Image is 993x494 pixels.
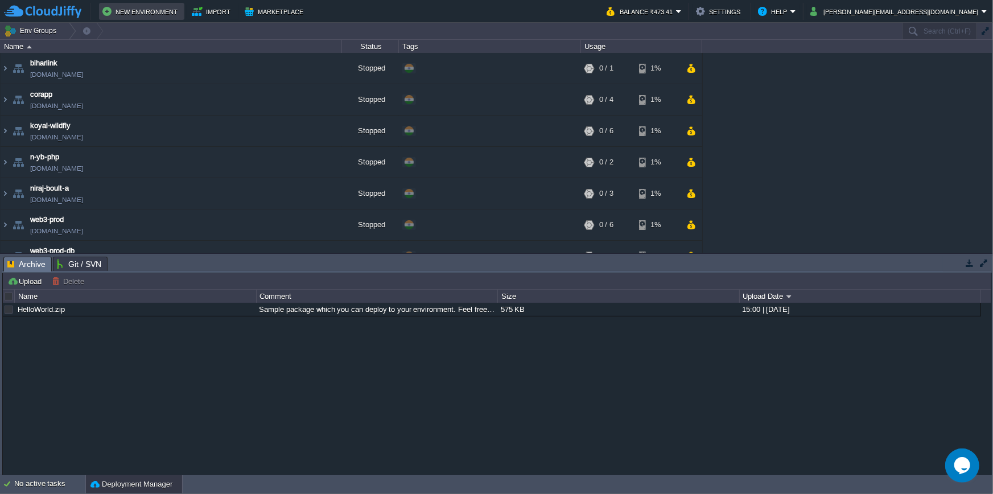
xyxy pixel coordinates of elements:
[1,116,10,146] img: AMDAwAAAACH5BAEAAAAALAAAAAABAAEAAAICRAEAOw==
[1,147,10,178] img: AMDAwAAAACH5BAEAAAAALAAAAAABAAEAAAICRAEAOw==
[810,5,982,18] button: [PERSON_NAME][EMAIL_ADDRESS][DOMAIN_NAME]
[30,163,83,174] a: [DOMAIN_NAME]
[1,40,341,53] div: Name
[639,178,676,209] div: 1%
[257,290,497,303] div: Comment
[10,178,26,209] img: AMDAwAAAACH5BAEAAAAALAAAAAABAAEAAAICRAEAOw==
[10,147,26,178] img: AMDAwAAAACH5BAEAAAAALAAAAAABAAEAAAICRAEAOw==
[102,5,181,18] button: New Environment
[599,241,613,271] div: 0 / 4
[639,84,676,115] div: 1%
[4,23,60,39] button: Env Groups
[342,84,399,115] div: Stopped
[342,241,399,271] div: Stopped
[696,5,744,18] button: Settings
[639,241,676,271] div: 1%
[57,257,101,271] span: Git / SVN
[599,178,613,209] div: 0 / 3
[30,225,83,237] a: [DOMAIN_NAME]
[7,257,46,271] span: Archive
[740,303,980,316] div: 15:00 | [DATE]
[582,40,702,53] div: Usage
[30,214,64,225] a: web3-prod
[342,147,399,178] div: Stopped
[343,40,398,53] div: Status
[599,147,613,178] div: 0 / 2
[7,276,45,286] button: Upload
[1,84,10,115] img: AMDAwAAAACH5BAEAAAAALAAAAAABAAEAAAICRAEAOw==
[30,131,83,143] a: [DOMAIN_NAME]
[1,209,10,240] img: AMDAwAAAACH5BAEAAAAALAAAAAABAAEAAAICRAEAOw==
[639,147,676,178] div: 1%
[4,5,81,19] img: CloudJiffy
[599,53,613,84] div: 0 / 1
[10,209,26,240] img: AMDAwAAAACH5BAEAAAAALAAAAAABAAEAAAICRAEAOw==
[1,53,10,84] img: AMDAwAAAACH5BAEAAAAALAAAAAABAAEAAAICRAEAOw==
[599,116,613,146] div: 0 / 6
[342,178,399,209] div: Stopped
[192,5,234,18] button: Import
[10,241,26,271] img: AMDAwAAAACH5BAEAAAAALAAAAAABAAEAAAICRAEAOw==
[30,151,59,163] a: n-yb-php
[30,245,75,257] a: web3-prod-db
[30,89,52,100] a: corapp
[257,303,497,316] div: Sample package which you can deploy to your environment. Feel free to delete and upload a package...
[399,40,580,53] div: Tags
[10,84,26,115] img: AMDAwAAAACH5BAEAAAAALAAAAAABAAEAAAICRAEAOw==
[945,448,982,483] iframe: chat widget
[342,116,399,146] div: Stopped
[498,290,739,303] div: Size
[10,53,26,84] img: AMDAwAAAACH5BAEAAAAALAAAAAABAAEAAAICRAEAOw==
[342,209,399,240] div: Stopped
[740,290,980,303] div: Upload Date
[1,178,10,209] img: AMDAwAAAACH5BAEAAAAALAAAAAABAAEAAAICRAEAOw==
[10,116,26,146] img: AMDAwAAAACH5BAEAAAAALAAAAAABAAEAAAICRAEAOw==
[498,303,738,316] div: 575 KB
[30,100,83,112] a: [DOMAIN_NAME]
[30,183,69,194] a: niraj-boult-a
[607,5,676,18] button: Balance ₹473.41
[30,57,57,69] a: biharlink
[30,120,71,131] a: koyal-wildfly
[27,46,32,48] img: AMDAwAAAACH5BAEAAAAALAAAAAABAAEAAAICRAEAOw==
[15,290,256,303] div: Name
[599,84,613,115] div: 0 / 4
[30,194,83,205] a: [DOMAIN_NAME]
[14,475,85,493] div: No active tasks
[758,5,790,18] button: Help
[599,209,613,240] div: 0 / 6
[639,209,676,240] div: 1%
[639,53,676,84] div: 1%
[18,305,65,314] a: HelloWorld.zip
[90,479,172,490] button: Deployment Manager
[639,116,676,146] div: 1%
[342,53,399,84] div: Stopped
[245,5,307,18] button: Marketplace
[52,276,88,286] button: Delete
[30,69,83,80] a: [DOMAIN_NAME]
[1,241,10,271] img: AMDAwAAAACH5BAEAAAAALAAAAAABAAEAAAICRAEAOw==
